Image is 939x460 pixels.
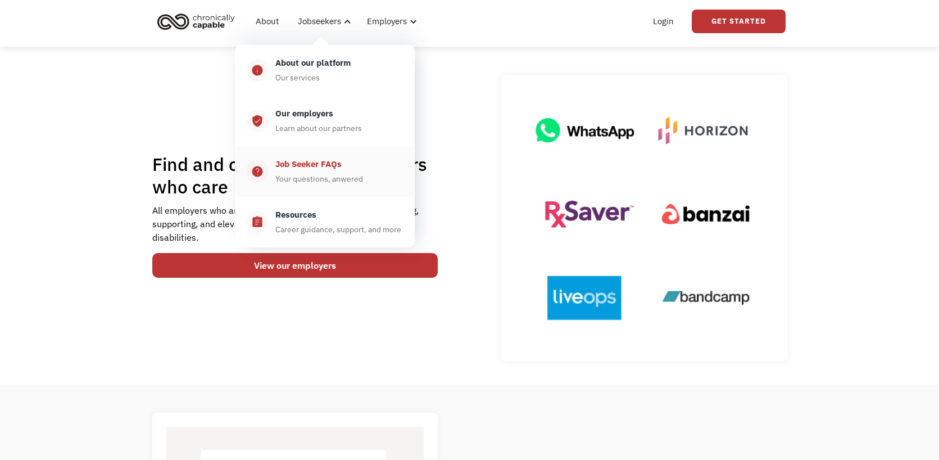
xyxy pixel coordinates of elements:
[249,3,285,39] a: About
[291,3,355,39] div: Jobseekers
[235,96,415,146] a: verified_userOur employersLearn about our partners
[235,146,415,197] a: help_centerJob Seeker FAQsYour questions, anwered
[275,157,342,171] div: Job Seeker FAQs
[275,208,316,222] div: Resources
[251,165,264,178] div: help_center
[275,172,363,186] div: Your questions, anwered
[251,114,264,128] div: verified_user
[275,223,401,236] div: Career guidance, support, and more
[235,39,415,247] nav: Jobseekers
[275,56,351,70] div: About our platform
[152,204,438,244] div: All employers who are part of our network are dedicated to hiring, supporting, and elevating thos...
[275,121,362,135] div: Learn about our partners
[154,9,238,34] img: Chronically Capable logo
[235,45,415,96] a: infoAbout our platformOur services
[646,3,681,39] a: Login
[275,71,320,84] div: Our services
[154,9,243,34] a: home
[275,107,333,120] div: Our employers
[360,3,420,39] div: Employers
[152,153,438,198] h1: Find and connect with employers who care
[251,64,264,77] div: info
[152,253,438,278] a: View our employers
[235,197,415,247] a: assignmentResourcesCareer guidance, support, and more
[251,215,264,229] div: assignment
[367,15,407,28] div: Employers
[298,15,341,28] div: Jobseekers
[692,10,786,33] a: Get Started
